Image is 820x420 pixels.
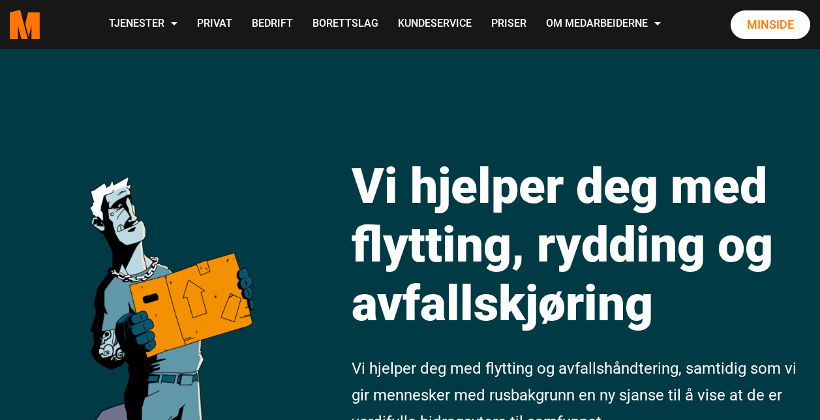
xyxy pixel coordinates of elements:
[536,1,671,48] a: Om Medarbeiderne
[481,1,536,48] a: Priser
[187,1,242,48] a: Privat
[99,1,187,48] a: Tjenester
[242,1,303,48] a: Bedrift
[388,1,481,48] a: Kundeservice
[352,157,810,333] h1: Vi hjelper deg med flytting, rydding og avfallskjøring
[303,1,388,48] a: Borettslag
[731,10,810,39] a: Minside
